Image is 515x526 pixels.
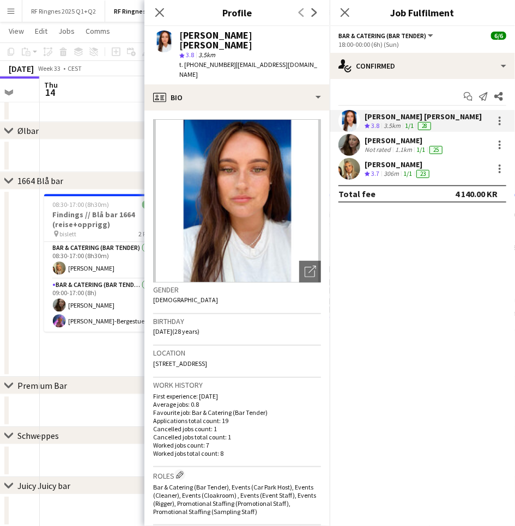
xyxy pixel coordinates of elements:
[44,210,166,229] h3: Findings // Blå bar 1664 (reise+opprigg)
[86,26,110,36] span: Comms
[455,188,498,199] div: 4 140.00 KR
[338,188,375,199] div: Total fee
[153,425,321,433] p: Cancelled jobs count: 1
[153,348,321,358] h3: Location
[416,170,429,178] div: 23
[54,24,79,38] a: Jobs
[403,169,412,178] app-skills-label: 1/1
[371,121,379,130] span: 3.8
[44,242,166,279] app-card-role: Bar & Catering (Bar Tender)1/108:30-17:00 (8h30m)[PERSON_NAME]
[58,26,75,36] span: Jobs
[405,121,414,130] app-skills-label: 1/1
[53,200,110,209] span: 08:30-17:00 (8h30m)
[153,119,321,283] img: Crew avatar or photo
[338,32,435,40] button: Bar & Catering (Bar Tender)
[44,194,166,332] app-job-card: 08:30-17:00 (8h30m)3/3Findings // Blå bar 1664 (reise+opprigg) bislett2 RolesBar & Catering (Bar ...
[381,169,401,179] div: 306m
[338,32,426,40] span: Bar & Catering (Bar Tender)
[17,480,70,491] div: Juicy Juicy bar
[153,380,321,390] h3: Work history
[179,60,236,69] span: t. [PHONE_NUMBER]
[153,417,321,425] p: Applications total count: 19
[365,145,393,154] div: Not rated
[179,60,317,78] span: | [EMAIL_ADDRESS][DOMAIN_NAME]
[338,40,506,48] div: 18:00-00:00 (6h) (Sun)
[139,230,157,238] span: 2 Roles
[44,279,166,332] app-card-role: Bar & Catering (Bar Tender)2/209:00-17:00 (8h)[PERSON_NAME][PERSON_NAME]-Bergestuen
[142,200,157,209] span: 3/3
[153,327,199,335] span: [DATE] (28 years)
[153,400,321,408] p: Average jobs: 0.8
[299,261,321,283] div: Open photos pop-in
[153,433,321,441] p: Cancelled jobs total count: 1
[365,160,432,169] div: [PERSON_NAME]
[491,32,506,40] span: 6/6
[60,230,77,238] span: bislett
[153,441,321,449] p: Worked jobs count: 7
[153,296,218,304] span: [DEMOGRAPHIC_DATA]
[153,408,321,417] p: Favourite job: Bar & Catering (Bar Tender)
[153,392,321,400] p: First experience: [DATE]
[393,145,414,154] div: 1.1km
[186,51,194,59] span: 3.8
[330,5,515,20] h3: Job Fulfilment
[17,380,67,391] div: Premium Bar
[153,469,321,481] h3: Roles
[9,63,34,74] div: [DATE]
[381,121,403,131] div: 3.5km
[36,64,63,72] span: Week 33
[429,146,443,154] div: 25
[153,316,321,326] h3: Birthday
[365,136,445,145] div: [PERSON_NAME]
[365,112,482,121] div: [PERSON_NAME] [PERSON_NAME]
[35,26,47,36] span: Edit
[330,53,515,79] div: Confirmed
[416,145,425,154] app-skills-label: 1/1
[153,285,321,295] h3: Gender
[196,51,217,59] span: 3.5km
[44,80,58,90] span: Thu
[17,430,59,441] div: Schweppes
[4,24,28,38] a: View
[153,483,316,516] span: Bar & Catering (Bar Tender), Events (Car Park Host), Events (Cleaner), Events (Cloakroom) , Event...
[9,26,24,36] span: View
[31,24,52,38] a: Edit
[179,30,321,50] div: [PERSON_NAME] [PERSON_NAME]
[81,24,114,38] a: Comms
[22,1,105,22] button: RF Ringnes 2025 Q1+Q2
[418,122,431,130] div: 28
[68,64,82,72] div: CEST
[17,175,63,186] div: 1664 Blå bar
[105,1,219,22] button: RF Ringnes 2025 Festivalsommer
[153,359,207,368] span: [STREET_ADDRESS]
[17,125,39,136] div: Ølbar
[144,5,330,20] h3: Profile
[371,169,379,178] span: 3.7
[153,449,321,457] p: Worked jobs total count: 8
[43,86,58,99] span: 14
[144,84,330,111] div: Bio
